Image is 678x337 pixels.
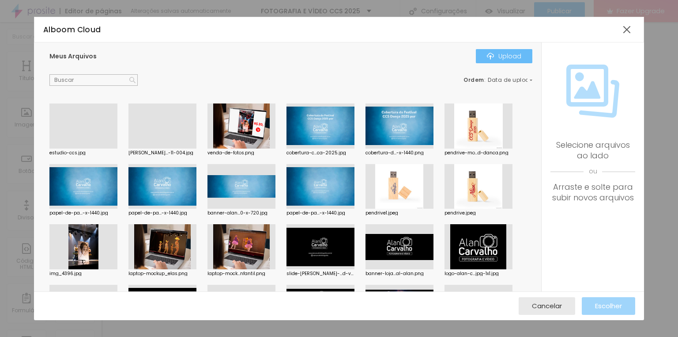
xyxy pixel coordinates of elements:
div: Selecione arquivos ao lado Arraste e solte para subir novos arquivos [550,140,635,203]
span: Alboom Cloud [43,24,101,35]
div: pendrive1.jpeg [365,211,433,215]
div: slide-[PERSON_NAME]-...d-video.jpg [286,272,354,276]
div: Upload [487,53,521,60]
span: ou [550,161,635,182]
div: banner-alan...0-x-720.jpg [207,211,275,215]
input: Buscar [49,74,138,86]
div: venda-de-fotos.png [207,151,275,155]
div: pendrive-mo...d-danca.png [444,151,512,155]
div: logo-alan-c...jpg-1x1.jpg [444,272,512,276]
div: banner-loja...al-alan.png [365,272,433,276]
img: Icone [129,77,136,83]
span: Cancelar [532,302,562,310]
div: cobertura-d...-x-1440.png [365,151,433,155]
div: papel-de-pa...-x-1440.jpg [128,211,196,215]
div: : [463,77,532,83]
div: cobertura-c...ca-2025.jpg [286,151,354,155]
span: Data de upload [488,77,534,83]
div: img_4396.jpg [49,272,117,276]
img: Icone [487,53,494,60]
button: Cancelar [519,297,575,315]
div: estudio-ccs.jpg [49,151,117,155]
div: [PERSON_NAME]...-11-004.jpg [128,151,196,155]
div: laptop-mockup_elas.png [128,272,196,276]
span: Escolher [595,302,622,310]
span: Ordem [463,76,484,84]
button: IconeUpload [476,49,532,63]
img: Icone [566,65,619,118]
div: papel-de-pa...-x-1440.jpg [286,211,354,215]
span: Meus Arquivos [49,52,97,61]
div: pendrive.jpeg [444,211,512,215]
button: Escolher [582,297,635,315]
div: laptop-mock...nfantil.png [207,272,275,276]
div: papel-de-pa...-x-1440.jpg [49,211,117,215]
